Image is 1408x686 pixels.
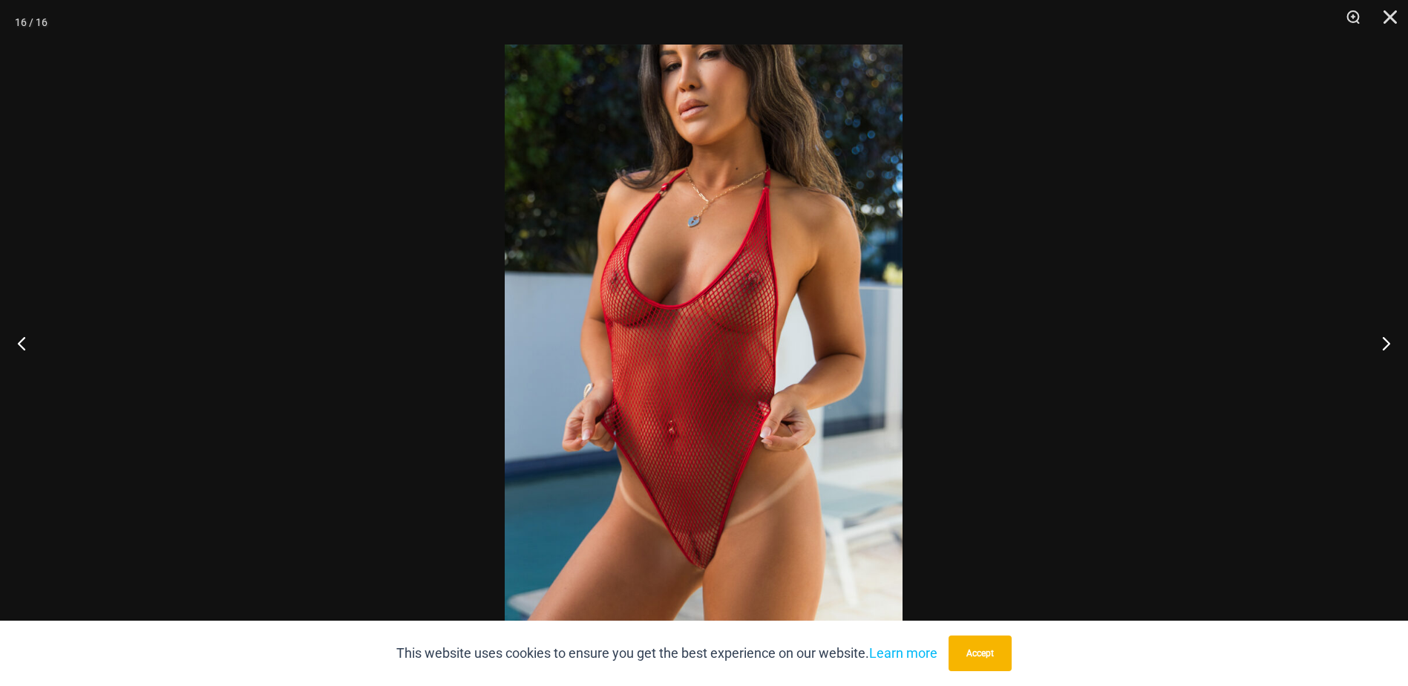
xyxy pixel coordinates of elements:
a: Learn more [869,645,937,661]
img: Summer Storm Red 8019 One Piece 04 [505,45,903,641]
button: Next [1352,306,1408,380]
button: Accept [949,636,1012,671]
p: This website uses cookies to ensure you get the best experience on our website. [396,642,937,664]
div: 16 / 16 [15,11,48,33]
